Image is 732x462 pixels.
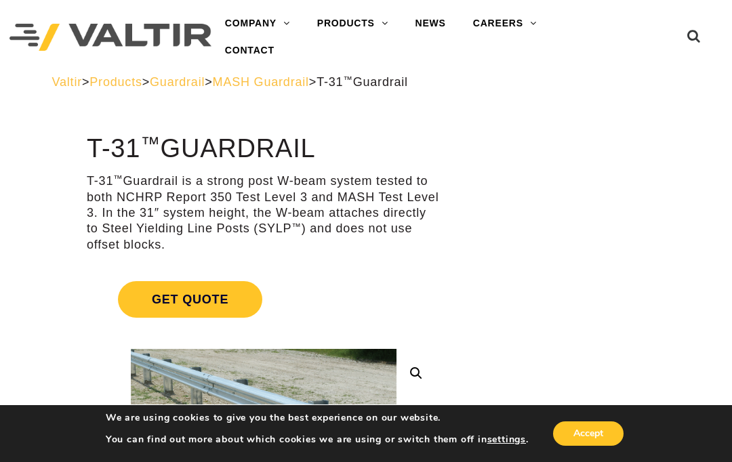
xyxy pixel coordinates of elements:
a: COMPANY [211,10,304,37]
div: > > > > [52,75,659,90]
span: T-31 Guardrail [317,75,408,89]
p: You can find out more about which cookies we are using or switch them off in . [106,434,529,446]
p: T-31 Guardrail is a strong post W-beam system tested to both NCHRP Report 350 Test Level 3 and MA... [87,173,441,253]
a: Products [89,75,142,89]
sup: ™ [113,173,123,184]
a: Guardrail [150,75,205,89]
h1: T-31 Guardrail [87,135,441,163]
a: MASH Guardrail [213,75,309,89]
button: Accept [553,421,624,446]
sup: ™ [140,133,160,154]
a: CONTACT [211,37,288,64]
button: settings [487,434,526,446]
sup: ™ [343,75,352,85]
a: CAREERS [460,10,550,37]
a: Valtir [52,75,82,89]
sup: ™ [291,222,301,232]
a: Get Quote [87,265,441,334]
a: 🔍 [404,361,428,385]
span: Get Quote [118,281,262,318]
a: NEWS [402,10,460,37]
a: PRODUCTS [304,10,402,37]
img: Valtir [9,24,211,51]
p: We are using cookies to give you the best experience on our website. [106,412,529,424]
